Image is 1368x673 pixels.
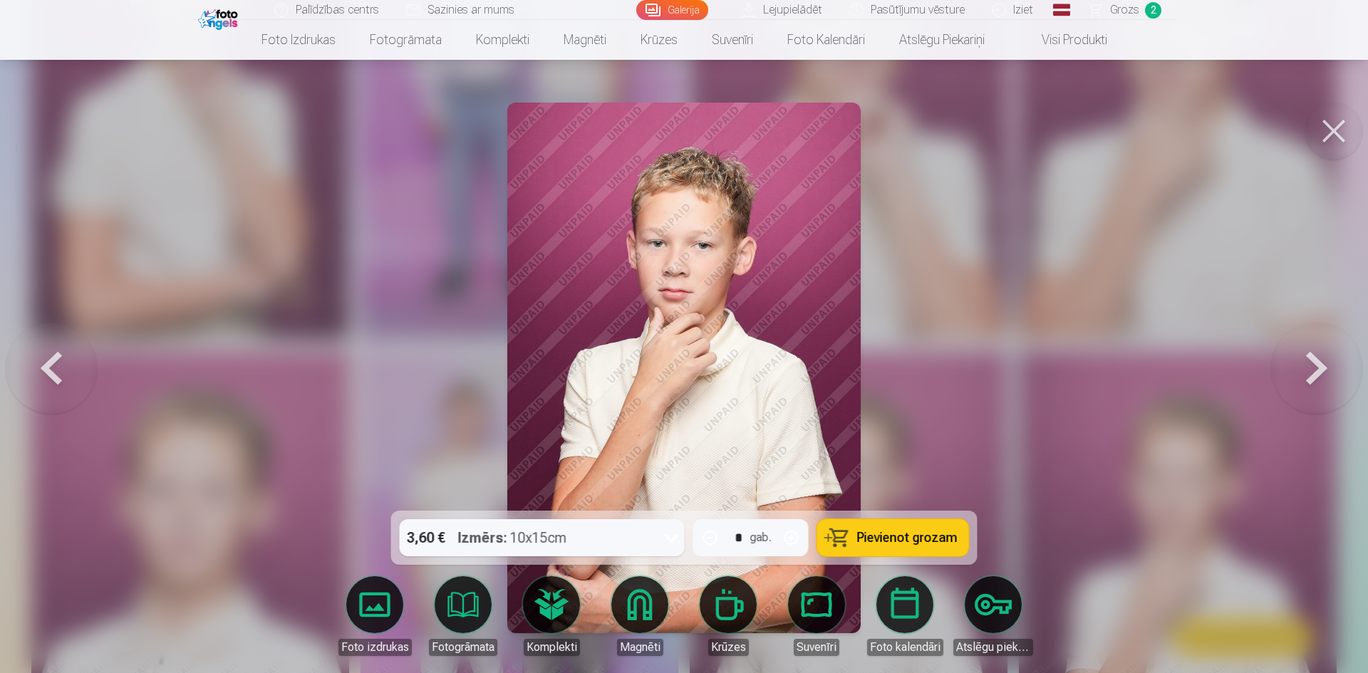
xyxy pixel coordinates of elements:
[546,20,623,60] a: Magnēti
[794,639,839,656] div: Suvenīri
[1110,1,1139,19] span: Grozs
[1002,20,1124,60] a: Visi produkti
[817,519,969,556] button: Pievienot grozam
[1145,2,1161,19] span: 2
[623,20,695,60] a: Krūzes
[198,6,242,30] img: /fa1
[688,576,768,656] a: Krūzes
[617,639,663,656] div: Magnēti
[524,639,580,656] div: Komplekti
[857,531,958,544] span: Pievienot grozam
[459,20,546,60] a: Komplekti
[750,529,772,546] div: gab.
[458,519,567,556] div: 10x15cm
[335,576,415,656] a: Foto izdrukas
[338,639,412,656] div: Foto izdrukas
[423,576,503,656] a: Fotogrāmata
[770,20,882,60] a: Foto kalendāri
[458,528,507,548] strong: Izmērs :
[429,639,497,656] div: Fotogrāmata
[512,576,591,656] a: Komplekti
[600,576,680,656] a: Magnēti
[777,576,856,656] a: Suvenīri
[953,639,1033,656] div: Atslēgu piekariņi
[708,639,749,656] div: Krūzes
[400,519,452,556] div: 3,60 €
[353,20,459,60] a: Fotogrāmata
[953,576,1033,656] a: Atslēgu piekariņi
[867,639,943,656] div: Foto kalendāri
[865,576,945,656] a: Foto kalendāri
[695,20,770,60] a: Suvenīri
[244,20,353,60] a: Foto izdrukas
[882,20,1002,60] a: Atslēgu piekariņi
